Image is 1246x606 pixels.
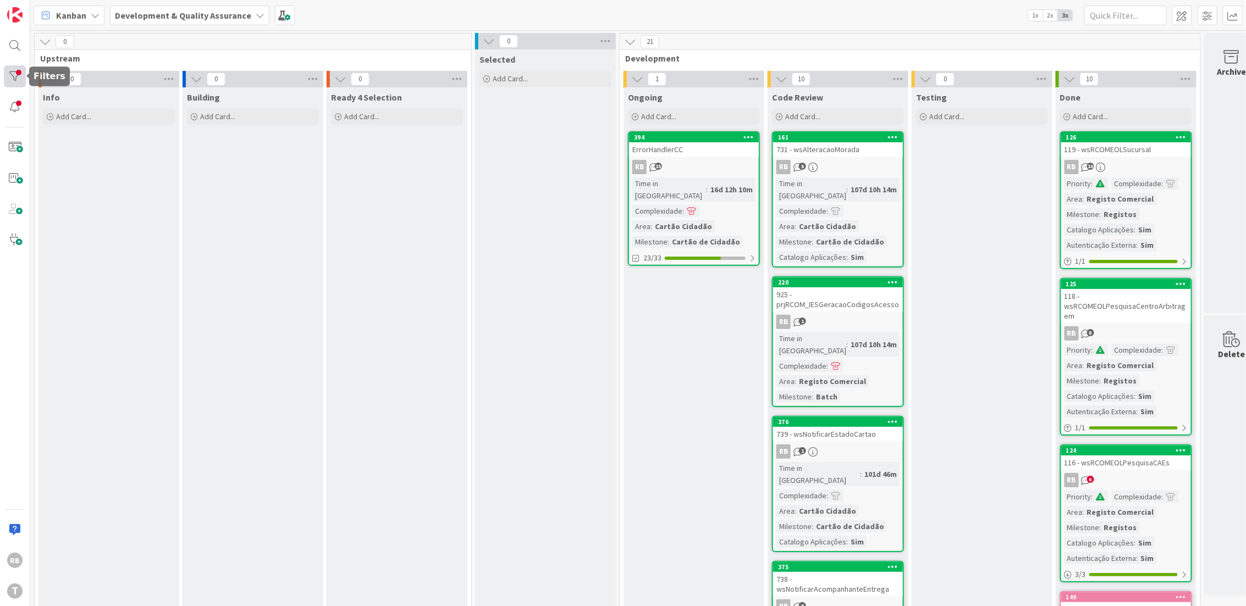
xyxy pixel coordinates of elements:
div: 125 [1061,279,1191,289]
div: RB [7,553,23,568]
div: RB [632,160,647,174]
div: Complexidade [776,360,826,372]
div: Area [632,220,650,232]
div: Milestone [776,520,812,532]
span: Testing [916,92,947,103]
div: 394ErrorHandlerCC [629,132,759,157]
span: Upstream [40,53,457,64]
span: Add Card... [785,112,820,121]
div: 116 - wsRCOMEOLPesquisaCAEs [1061,455,1191,470]
div: 375 [773,562,903,572]
div: Registos [1101,208,1140,220]
span: : [1162,344,1164,356]
span: : [682,205,684,217]
span: Selected [479,54,515,65]
div: 161 [778,134,903,141]
div: T [7,583,23,599]
div: Priority [1065,491,1091,503]
span: : [668,236,669,248]
span: 10 [1080,73,1099,86]
div: 220925 - prjRCOM_IESGeracaoCodigosAcesso [773,277,903,312]
div: Complexidade [1112,177,1162,190]
span: : [846,251,848,263]
div: Catalogo Aplicações [1065,390,1134,402]
div: Milestone [632,236,668,248]
div: 161731 - wsAlteracaoMorada [773,132,903,157]
div: 220 [773,277,903,287]
span: : [650,220,652,232]
span: Code Review [772,92,823,103]
div: Milestone [776,391,812,403]
span: 0 [63,73,81,86]
span: : [1162,491,1164,503]
span: 0 [351,73,370,86]
div: RB [1065,326,1079,341]
div: 126 [1066,134,1191,141]
div: 376 [773,417,903,427]
div: Registo Comercial [1084,506,1157,518]
span: 2x [1043,10,1058,21]
div: 3/3 [1061,568,1191,581]
div: RB [1061,160,1191,174]
span: 15 [655,163,662,170]
div: 124116 - wsRCOMEOLPesquisaCAEs [1061,446,1191,470]
div: Milestone [1065,521,1100,533]
span: 0 [499,35,518,48]
div: 149 [1061,592,1191,602]
div: Sim [1138,552,1157,564]
span: Info [43,92,60,103]
div: Area [776,505,795,517]
div: Area [1065,359,1083,371]
div: 107d 10h 14m [848,184,900,196]
div: Delete [1219,347,1245,360]
div: 124 [1061,446,1191,455]
span: 1 / 1 [1076,422,1086,433]
div: 119 - wsRCOMEOLSucursal [1061,142,1191,157]
span: : [812,520,813,532]
div: Autenticação Externa [1065,552,1137,564]
img: Visit kanbanzone.com [7,7,23,23]
span: : [860,468,862,480]
span: 1 [799,447,806,454]
div: Autenticação Externa [1065,239,1137,251]
span: Add Card... [344,112,379,121]
div: Complexidade [632,205,682,217]
span: : [1162,177,1164,190]
span: : [1091,491,1093,503]
span: 1 / 1 [1076,255,1086,267]
div: 394 [629,132,759,142]
div: 126 [1061,132,1191,142]
input: Quick Filter... [1084,5,1167,25]
div: 925 - prjRCOM_IESGeracaoCodigosAcesso [773,287,903,312]
div: Time in [GEOGRAPHIC_DATA] [776,332,846,357]
span: Kanban [56,9,86,22]
div: Catalogo Aplicações [1065,224,1134,236]
div: 376 [778,418,903,426]
div: RB [773,160,903,174]
div: Milestone [1065,208,1100,220]
div: Cartão de Cidadão [813,520,887,532]
span: 5 [799,163,806,170]
div: 118 - wsRCOMEOLPesquisaCentroArbitragem [1061,289,1191,323]
span: : [1134,390,1136,402]
div: 220 [778,279,903,286]
span: : [1134,224,1136,236]
div: 739 - wsNotificarEstadoCartao [773,427,903,441]
div: Sim [1136,224,1155,236]
h5: Filters [34,71,65,82]
div: Milestone [1065,375,1100,387]
span: : [846,338,848,351]
span: Add Card... [641,112,676,121]
div: Cartão de Cidadão [669,236,743,248]
span: : [795,505,796,517]
div: Registos [1101,375,1140,387]
span: : [826,205,828,217]
div: Cartão Cidadão [652,220,715,232]
div: Cartão Cidadão [796,220,859,232]
div: Complexidade [776,490,826,502]
div: RB [776,160,791,174]
div: Sim [1136,390,1155,402]
div: Time in [GEOGRAPHIC_DATA] [632,177,706,202]
div: Catalogo Aplicações [776,536,846,548]
div: 1/1 [1061,254,1191,268]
